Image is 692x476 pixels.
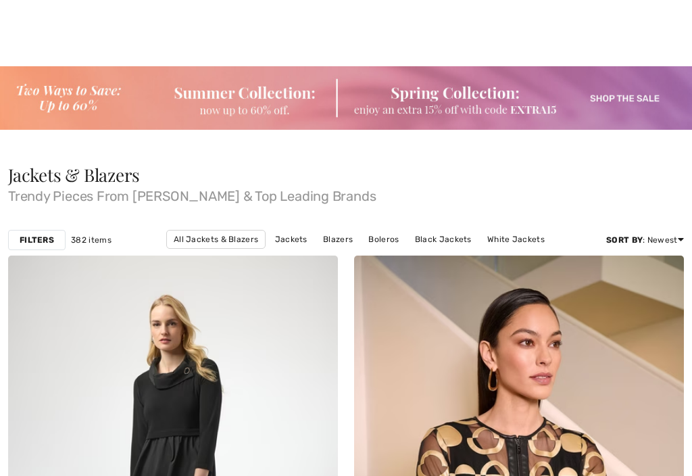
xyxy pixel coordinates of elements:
span: Jackets & Blazers [8,163,140,187]
a: White Jackets [480,231,551,248]
a: Blue Jackets [426,249,493,266]
a: Black Jackets [408,231,478,248]
span: Trendy Pieces From [PERSON_NAME] & Top Leading Brands [8,184,684,203]
a: Jackets [268,231,314,248]
strong: Sort By [606,235,643,245]
a: Blazers [316,231,360,248]
a: [PERSON_NAME] [343,249,424,266]
a: [PERSON_NAME] Jackets [225,249,341,266]
span: 382 items [71,234,112,246]
strong: Filters [20,234,54,246]
a: All Jackets & Blazers [166,230,266,249]
div: : Newest [606,234,684,246]
a: Boleros [362,231,405,248]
